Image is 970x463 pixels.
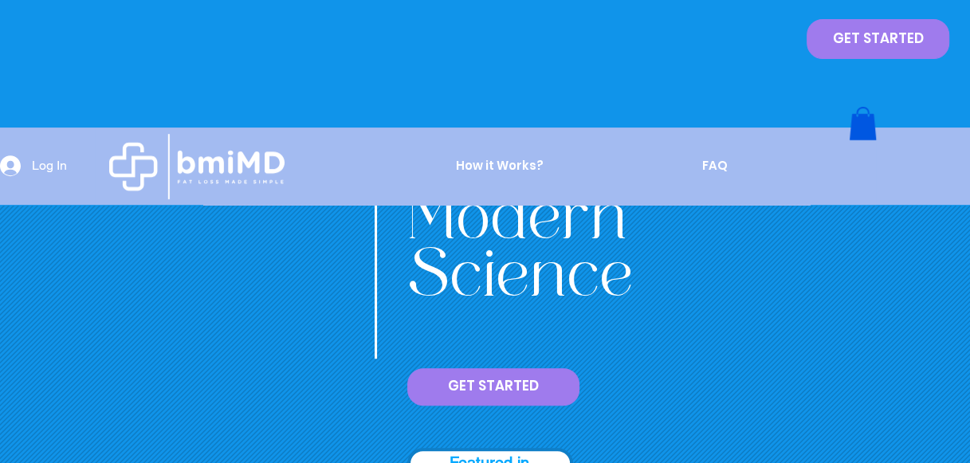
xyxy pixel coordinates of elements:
[622,146,808,186] a: FAQ
[377,146,808,186] nav: Site
[26,157,73,175] span: Log In
[448,146,552,186] p: How it Works?
[807,19,949,59] a: GET STARTED
[407,368,579,406] a: GET STARTED
[448,377,539,396] span: GET STARTED
[694,146,736,186] p: FAQ
[833,29,924,49] span: GET STARTED
[377,146,622,186] a: How it Works?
